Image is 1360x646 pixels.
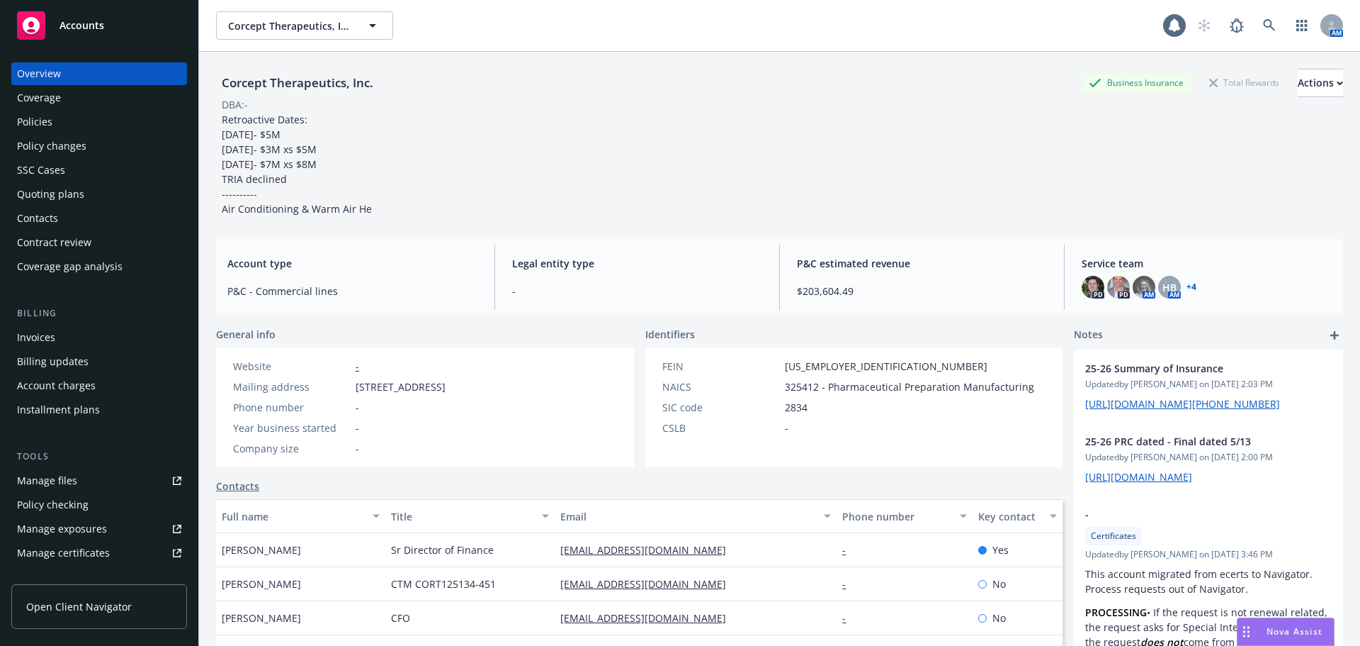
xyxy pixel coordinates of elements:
a: Manage files [11,469,187,492]
span: 25-26 Summary of Insurance [1085,361,1295,376]
span: Updated by [PERSON_NAME] on [DATE] 2:03 PM [1085,378,1332,391]
span: Service team [1082,256,1332,271]
span: Open Client Navigator [26,599,132,614]
span: P&C - Commercial lines [227,284,477,299]
div: Quoting plans [17,183,84,206]
a: Installment plans [11,399,187,421]
span: - [356,421,359,435]
a: Policy checking [11,494,187,516]
span: General info [216,327,276,342]
span: Retroactive Dates: [DATE]- $5M [DATE]- $3M xs $5M [DATE]- $7M xs $8M TRIA declined ---------- Air... [222,113,372,216]
span: - [356,441,359,456]
span: [PERSON_NAME] [222,542,301,557]
span: Notes [1074,327,1103,344]
span: [STREET_ADDRESS] [356,379,446,394]
span: No [992,611,1006,625]
span: HB [1162,280,1177,295]
span: No [992,577,1006,591]
span: Account type [227,256,477,271]
button: Phone number [837,499,972,533]
a: Policies [11,111,187,133]
div: Full name [222,509,364,524]
div: Manage exposures [17,518,107,540]
div: Billing updates [17,350,89,373]
div: Mailing address [233,379,350,394]
div: Coverage [17,87,61,109]
div: Manage certificates [17,542,110,564]
a: Search [1255,11,1283,40]
div: Title [391,509,533,524]
div: Contacts [17,207,58,230]
span: - [1085,507,1295,522]
div: Coverage gap analysis [17,255,123,278]
a: Manage claims [11,566,187,589]
div: Company size [233,441,350,456]
span: - [356,400,359,415]
div: Phone number [233,400,350,415]
div: Manage claims [17,566,89,589]
div: Website [233,359,350,374]
strong: PROCESSING [1085,606,1147,619]
a: [URL][DOMAIN_NAME][PHONE_NUMBER] [1085,397,1280,411]
span: [US_EMPLOYER_IDENTIFICATION_NUMBER] [785,359,987,374]
a: Manage certificates [11,542,187,564]
div: NAICS [662,379,779,394]
a: Contacts [216,479,259,494]
div: Email [560,509,815,524]
span: Updated by [PERSON_NAME] on [DATE] 2:00 PM [1085,451,1332,464]
button: Email [555,499,837,533]
span: - [512,284,762,299]
a: +4 [1186,283,1196,291]
span: 25-26 PRC dated - Final dated 5/13 [1085,434,1295,449]
span: Sr Director of Finance [391,542,494,557]
div: FEIN [662,359,779,374]
span: Certificates [1091,530,1136,542]
a: Manage exposures [11,518,187,540]
span: Identifiers [645,327,695,342]
a: add [1326,327,1343,344]
button: Actions [1298,69,1343,97]
div: DBA: - [222,97,248,112]
div: Installment plans [17,399,100,421]
a: Billing updates [11,350,187,373]
div: Tools [11,450,187,464]
div: Policy checking [17,494,89,516]
a: Account charges [11,374,187,397]
a: SSC Cases [11,159,187,182]
div: Drag to move [1237,618,1255,645]
span: CFO [391,611,410,625]
a: - [356,360,359,373]
div: Business Insurance [1082,74,1191,91]
button: Nova Assist [1237,618,1334,646]
a: Contacts [11,207,187,230]
a: Quoting plans [11,183,187,206]
span: 2834 [785,400,807,415]
div: CSLB [662,421,779,435]
a: [EMAIL_ADDRESS][DOMAIN_NAME] [560,611,737,625]
span: Yes [992,542,1009,557]
div: Policy changes [17,135,86,157]
img: photo [1133,276,1155,299]
a: Policy changes [11,135,187,157]
div: Phone number [842,509,951,524]
span: CTM CORT125134-451 [391,577,496,591]
span: - [785,421,788,435]
div: SSC Cases [17,159,65,182]
span: 325412 - Pharmaceutical Preparation Manufacturing [785,379,1034,394]
a: Accounts [11,6,187,45]
a: Start snowing [1190,11,1218,40]
div: Key contact [978,509,1041,524]
div: 25-26 Summary of InsuranceUpdatedby [PERSON_NAME] on [DATE] 2:03 PM[URL][DOMAIN_NAME][PHONE_NUMBER] [1074,350,1343,423]
a: [URL][DOMAIN_NAME] [1085,470,1192,484]
a: Overview [11,62,187,85]
div: Overview [17,62,61,85]
span: Updated by [PERSON_NAME] on [DATE] 3:46 PM [1085,548,1332,561]
p: This account migrated from ecerts to Navigator. Process requests out of Navigator. [1085,567,1332,596]
span: Legal entity type [512,256,762,271]
div: Actions [1298,69,1343,96]
div: Policies [17,111,52,133]
span: [PERSON_NAME] [222,577,301,591]
button: Key contact [973,499,1062,533]
div: Manage files [17,469,77,492]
